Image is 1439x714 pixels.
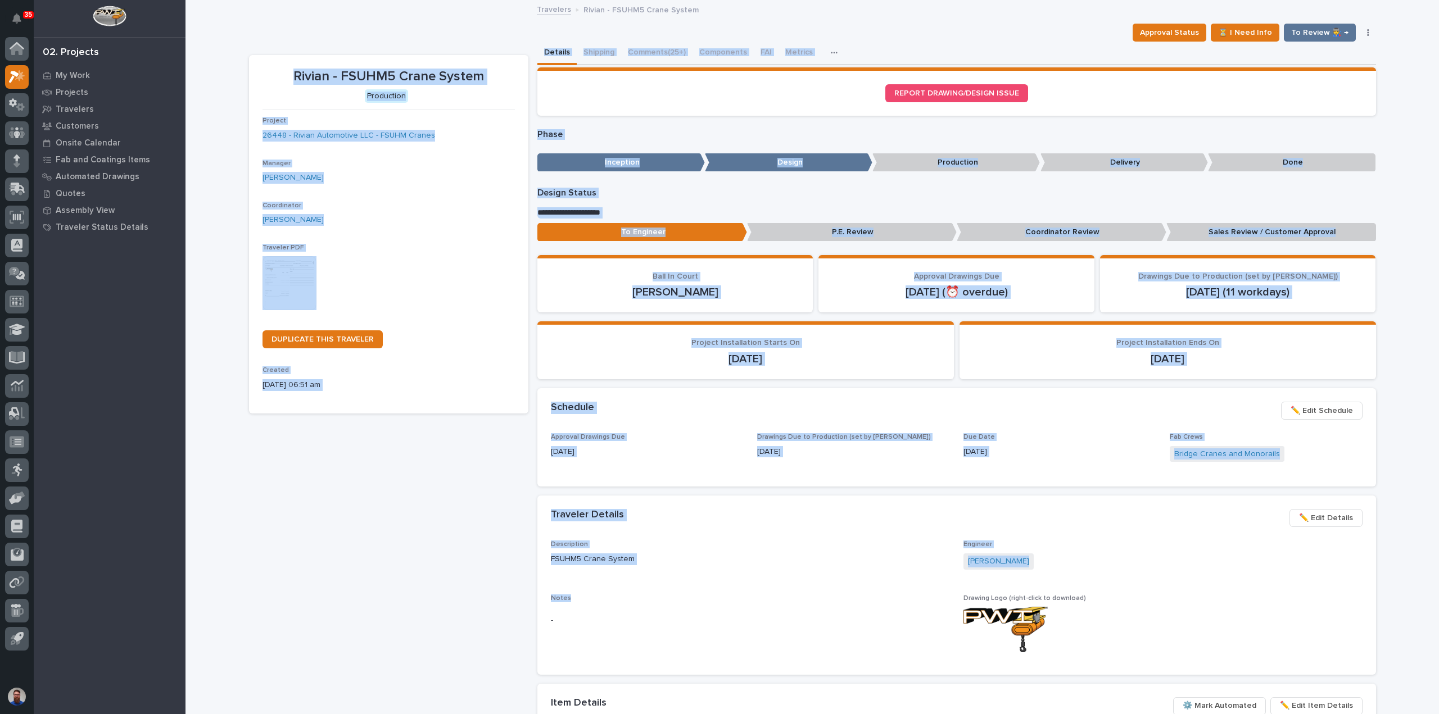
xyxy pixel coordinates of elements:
[1208,153,1375,172] p: Done
[56,71,90,81] p: My Work
[537,223,747,242] p: To Engineer
[885,84,1028,102] a: REPORT DRAWING/DESIGN ISSUE
[263,117,286,124] span: Project
[747,223,957,242] p: P.E. Review
[56,104,94,115] p: Travelers
[5,685,29,708] button: users-avatar
[551,352,940,366] p: [DATE]
[1140,26,1199,39] span: Approval Status
[56,121,99,131] p: Customers
[271,335,374,343] span: DUPLICATE THIS TRAVELER
[93,6,126,26] img: Workspace Logo
[963,595,1086,602] span: Drawing Logo (right-click to download)
[34,84,185,101] a: Projects
[56,88,88,98] p: Projects
[263,244,304,251] span: Traveler PDF
[963,607,1048,652] img: fE0KDO0VjBQg80F6-vkmVgwdLtG_RmeIc0O32F-UkTE
[754,42,779,65] button: FAI
[263,69,515,85] p: Rivian - FSUHM5 Crane System
[537,2,571,15] a: Travelers
[537,188,1376,198] p: Design Status
[551,541,588,548] span: Description
[34,134,185,151] a: Onsite Calendar
[34,168,185,185] a: Automated Drawings
[1138,272,1338,280] span: Drawings Due to Production (set by [PERSON_NAME])
[34,185,185,202] a: Quotes
[43,47,99,59] div: 02. Projects
[56,206,115,216] p: Assembly View
[56,189,85,199] p: Quotes
[263,330,383,348] a: DUPLICATE THIS TRAVELER
[1114,285,1363,299] p: [DATE] (11 workdays)
[1291,404,1353,417] span: ✏️ Edit Schedule
[263,379,515,391] p: [DATE] 06:51 am
[537,42,577,65] button: Details
[25,11,32,19] p: 35
[1291,26,1349,39] span: To Review 👨‍🏭 →
[263,367,289,374] span: Created
[551,402,594,414] h2: Schedule
[537,129,1376,140] p: Phase
[1289,509,1363,527] button: ✏️ Edit Details
[56,155,150,165] p: Fab and Coatings Items
[832,285,1081,299] p: [DATE] (⏰ overdue)
[56,138,121,148] p: Onsite Calendar
[1040,153,1208,172] p: Delivery
[1299,511,1353,525] span: ✏️ Edit Details
[779,42,820,65] button: Metrics
[1183,699,1256,712] span: ⚙️ Mark Automated
[551,434,625,440] span: Approval Drawings Due
[551,446,744,458] p: [DATE]
[963,541,992,548] span: Engineer
[365,89,408,103] div: Production
[5,7,29,30] button: Notifications
[963,446,1156,458] p: [DATE]
[551,553,950,565] p: FSUHM5 Crane System
[894,89,1019,97] span: REPORT DRAWING/DESIGN ISSUE
[691,339,800,347] span: Project Installation Starts On
[757,446,950,458] p: [DATE]
[1170,434,1203,440] span: Fab Crews
[263,202,301,209] span: Coordinator
[551,697,607,710] h2: Item Details
[872,153,1040,172] p: Production
[56,172,139,182] p: Automated Drawings
[1211,24,1279,42] button: ⏳ I Need Info
[34,219,185,235] a: Traveler Status Details
[583,3,699,15] p: Rivian - FSUHM5 Crane System
[14,13,29,31] div: Notifications35
[1284,24,1356,42] button: To Review 👨‍🏭 →
[263,130,435,142] a: 26448 - Rivian Automotive LLC - FSUHM Cranes
[757,434,931,440] span: Drawings Due to Production (set by [PERSON_NAME])
[34,151,185,168] a: Fab and Coatings Items
[34,117,185,134] a: Customers
[34,101,185,117] a: Travelers
[1281,402,1363,420] button: ✏️ Edit Schedule
[973,352,1363,366] p: [DATE]
[653,272,698,280] span: Ball In Court
[957,223,1166,242] p: Coordinator Review
[968,556,1029,567] a: [PERSON_NAME]
[1133,24,1206,42] button: Approval Status
[705,153,872,172] p: Design
[263,160,291,167] span: Manager
[551,595,571,602] span: Notes
[577,42,621,65] button: Shipping
[1166,223,1376,242] p: Sales Review / Customer Approval
[263,172,324,184] a: [PERSON_NAME]
[621,42,693,65] button: Comments (25+)
[34,202,185,219] a: Assembly View
[551,615,950,626] p: -
[551,285,800,299] p: [PERSON_NAME]
[1116,339,1219,347] span: Project Installation Ends On
[537,153,705,172] p: Inception
[914,272,999,280] span: Approval Drawings Due
[963,434,995,440] span: Due Date
[56,222,148,233] p: Traveler Status Details
[1280,699,1353,712] span: ✏️ Edit Item Details
[1174,448,1280,460] a: Bridge Cranes and Monorails
[263,214,324,226] a: [PERSON_NAME]
[34,67,185,84] a: My Work
[551,509,624,521] h2: Traveler Details
[1218,26,1272,39] span: ⏳ I Need Info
